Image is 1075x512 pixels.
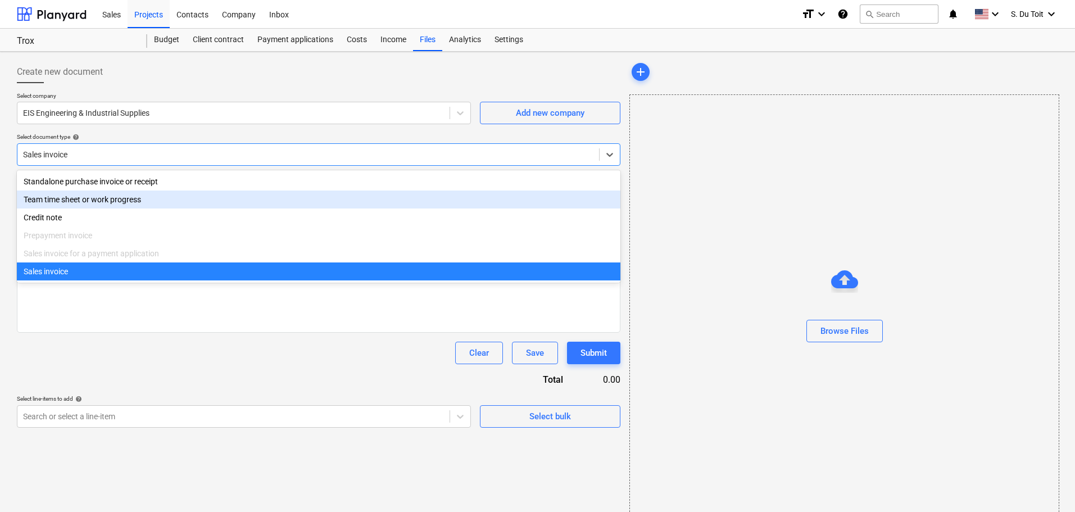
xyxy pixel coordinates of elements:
div: Select bulk [529,409,571,424]
div: Submit [580,346,607,360]
div: Sales invoice for a payment application [17,244,620,262]
div: Prepayment invoice [17,226,620,244]
a: Settings [488,29,530,51]
div: Browse Files [820,324,869,338]
p: Select company [17,92,471,102]
button: Select bulk [480,405,620,428]
div: Standalone purchase invoice or receipt [17,173,620,191]
a: Files [413,29,442,51]
span: Create new document [17,65,103,79]
div: Add new company [516,106,584,120]
a: Client contract [186,29,251,51]
button: Save [512,342,558,364]
div: Trox [17,35,134,47]
span: help [73,396,82,402]
span: add [634,65,647,79]
span: search [865,10,874,19]
i: keyboard_arrow_down [815,7,828,21]
a: Analytics [442,29,488,51]
i: keyboard_arrow_down [1045,7,1058,21]
i: keyboard_arrow_down [988,7,1002,21]
span: help [70,134,79,141]
div: Select line-items to add [17,395,471,402]
button: Browse Files [806,320,883,342]
div: Team time sheet or work progress [17,191,620,209]
i: Knowledge base [837,7,849,21]
i: format_size [801,7,815,21]
button: Clear [455,342,503,364]
a: Income [374,29,413,51]
button: Search [860,4,938,24]
div: Credit note [17,209,620,226]
div: Total [474,373,581,386]
div: Sales invoice [17,262,620,280]
a: Costs [340,29,374,51]
div: 0.00 [581,373,620,386]
button: Submit [567,342,620,364]
button: Add new company [480,102,620,124]
div: Save [526,346,544,360]
div: Select document type [17,133,620,141]
span: S. Du Toit [1011,10,1044,19]
a: Payment applications [251,29,340,51]
div: Clear [469,346,489,360]
a: Budget [147,29,186,51]
i: notifications [947,7,959,21]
